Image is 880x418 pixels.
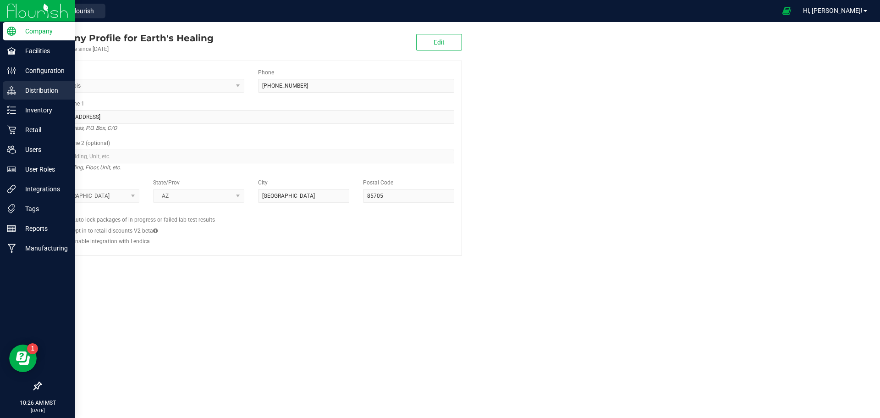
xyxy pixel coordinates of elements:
[4,407,71,414] p: [DATE]
[7,165,16,174] inline-svg: User Roles
[7,244,16,253] inline-svg: Manufacturing
[48,150,454,163] input: Suite, Building, Unit, etc.
[16,105,71,116] p: Inventory
[363,189,454,203] input: Postal Code
[258,68,274,77] label: Phone
[27,343,38,354] iframe: Resource center unread badge
[48,210,454,216] h2: Configs
[9,345,37,372] iframe: Resource center
[7,224,16,233] inline-svg: Reports
[7,204,16,213] inline-svg: Tags
[434,39,445,46] span: Edit
[7,145,16,154] inline-svg: Users
[16,45,71,56] p: Facilities
[16,223,71,234] p: Reports
[16,144,71,155] p: Users
[776,2,797,20] span: Open Ecommerce Menu
[72,227,158,235] label: Opt in to retail discounts V2 beta
[416,34,462,50] button: Edit
[16,203,71,214] p: Tags
[7,106,16,115] inline-svg: Inventory
[7,125,16,134] inline-svg: Retail
[48,162,121,173] i: Suite, Building, Floor, Unit, etc.
[7,27,16,36] inline-svg: Company
[153,178,180,187] label: State/Prov
[16,124,71,135] p: Retail
[48,110,454,124] input: Address
[16,164,71,175] p: User Roles
[803,7,863,14] span: Hi, [PERSON_NAME]!
[48,123,117,134] i: Street address, P.O. Box, C/O
[4,399,71,407] p: 10:26 AM MST
[258,79,454,93] input: (123) 456-7890
[363,178,393,187] label: Postal Code
[72,237,150,245] label: Enable integration with Lendica
[7,184,16,194] inline-svg: Integrations
[7,86,16,95] inline-svg: Distribution
[258,178,268,187] label: City
[16,65,71,76] p: Configuration
[48,139,110,147] label: Address Line 2 (optional)
[16,243,71,254] p: Manufacturing
[16,26,71,37] p: Company
[16,85,71,96] p: Distribution
[16,184,71,195] p: Integrations
[7,66,16,75] inline-svg: Configuration
[72,216,215,224] label: Auto-lock packages of in-progress or failed lab test results
[40,45,214,53] div: Account active since [DATE]
[7,46,16,56] inline-svg: Facilities
[258,189,349,203] input: City
[40,31,214,45] div: Earth's Healing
